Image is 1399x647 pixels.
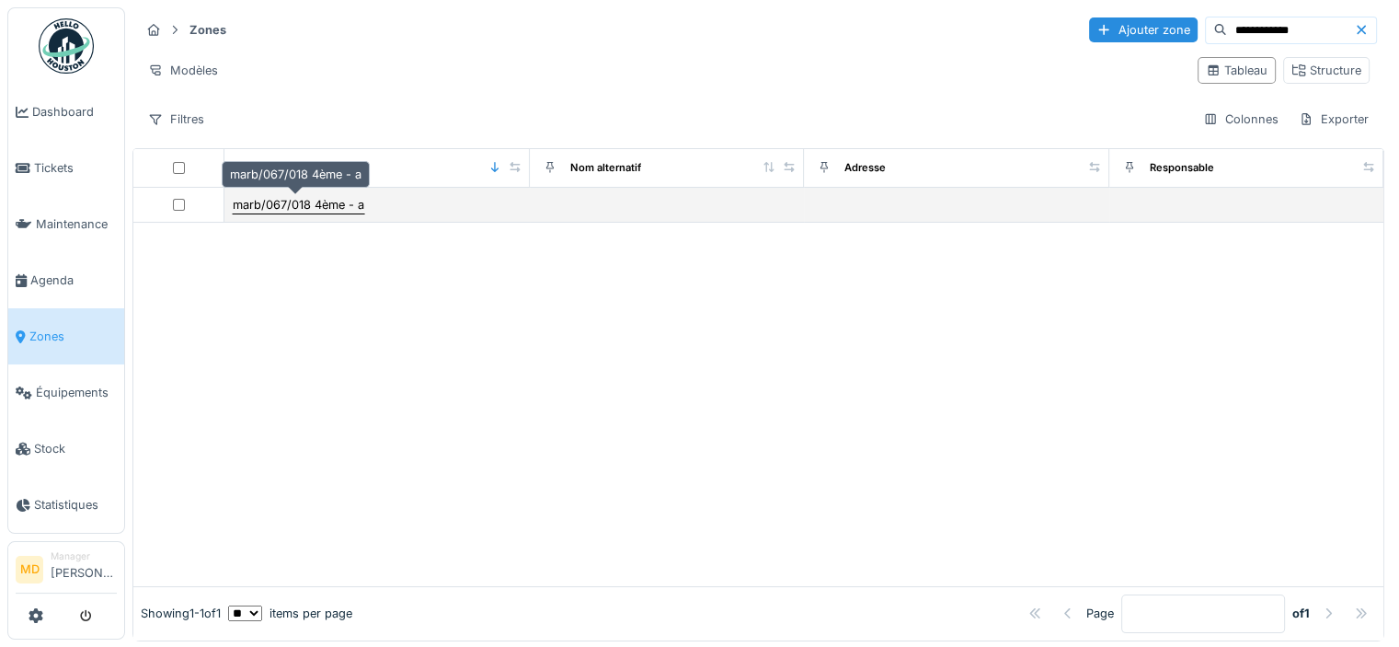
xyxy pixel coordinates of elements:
a: Tickets [8,140,124,196]
img: Badge_color-CXgf-gQk.svg [39,18,94,74]
div: Exporter [1290,106,1377,133]
div: Ajouter zone [1089,17,1198,42]
div: Tableau [1206,62,1267,79]
span: Tickets [34,159,117,177]
span: Zones [29,328,117,345]
strong: of 1 [1292,605,1310,622]
div: items per page [228,605,352,622]
a: Maintenance [8,196,124,252]
div: Responsable [1150,160,1214,176]
span: Équipements [36,384,117,401]
a: Stock [8,421,124,477]
div: marb/067/018 4ème - a [222,161,370,188]
a: MD Manager[PERSON_NAME] [16,549,117,594]
a: Équipements [8,364,124,421]
div: Adresse [844,160,886,176]
a: Statistiques [8,477,124,533]
div: Filtres [140,106,212,133]
li: [PERSON_NAME] [51,549,117,589]
strong: Zones [182,21,234,39]
div: Showing 1 - 1 of 1 [141,605,221,622]
div: Structure [1291,62,1361,79]
span: Agenda [30,272,117,289]
div: marb/067/018 4ème - a [233,196,364,214]
div: Modèles [140,57,226,84]
li: MD [16,556,43,583]
div: Manager [51,549,117,563]
a: Agenda [8,252,124,308]
span: Maintenance [36,215,117,233]
span: Dashboard [32,103,117,121]
div: Nom [265,160,289,176]
div: Nom alternatif [570,160,641,176]
div: Page [1086,605,1114,622]
div: Colonnes [1195,106,1287,133]
a: Dashboard [8,84,124,140]
span: Statistiques [34,496,117,514]
span: Stock [34,440,117,457]
a: Zones [8,308,124,364]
